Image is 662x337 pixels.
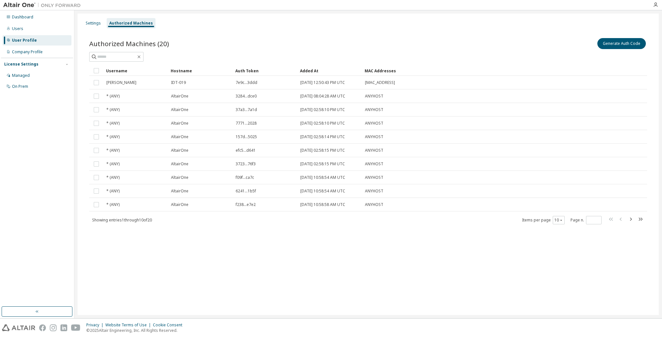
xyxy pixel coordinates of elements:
div: Users [12,26,23,31]
button: Generate Auth Code [597,38,646,49]
span: 7771...2028 [236,121,257,126]
span: ANYHOST [365,161,383,167]
div: Settings [86,21,101,26]
span: 3723...76f3 [236,161,256,167]
span: * (ANY) [106,189,120,194]
div: Added At [300,66,359,76]
div: Authorized Machines [109,21,153,26]
span: AltairOne [171,175,188,180]
span: [MAC_ADDRESS] [365,80,395,85]
div: Website Terms of Use [105,322,153,328]
span: Items per page [522,216,565,224]
button: 10 [554,218,563,223]
span: [DATE] 02:58:15 PM UTC [300,148,345,153]
span: * (ANY) [106,107,120,112]
span: * (ANY) [106,202,120,207]
span: * (ANY) [106,161,120,167]
img: Altair One [3,2,84,8]
img: instagram.svg [50,324,57,331]
span: 6241...1b5f [236,189,256,194]
span: Authorized Machines (20) [89,39,169,48]
span: * (ANY) [106,134,120,139]
span: [DATE] 10:58:58 AM UTC [300,202,345,207]
div: MAC Addresses [365,66,579,76]
span: AltairOne [171,121,188,126]
span: ANYHOST [365,94,383,99]
span: Page n. [571,216,602,224]
span: 7e9c...3ddd [236,80,257,85]
span: AltairOne [171,107,188,112]
img: altair_logo.svg [2,324,35,331]
span: ANYHOST [365,148,383,153]
div: Hostname [171,66,230,76]
span: efc5...d641 [236,148,256,153]
span: ANYHOST [365,189,383,194]
img: youtube.svg [71,324,80,331]
div: License Settings [4,62,38,67]
span: [DATE] 08:04:28 AM UTC [300,94,345,99]
span: AltairOne [171,202,188,207]
span: [DATE] 02:58:10 PM UTC [300,121,345,126]
span: AltairOne [171,94,188,99]
div: Cookie Consent [153,322,186,328]
span: 37a3...7a1d [236,107,257,112]
span: ANYHOST [365,107,383,112]
div: Dashboard [12,15,33,20]
span: f09f...ca7c [236,175,254,180]
span: [DATE] 02:58:10 PM UTC [300,107,345,112]
span: * (ANY) [106,148,120,153]
span: [DATE] 02:58:15 PM UTC [300,161,345,167]
span: * (ANY) [106,121,120,126]
div: On Prem [12,84,28,89]
span: 157d...5025 [236,134,257,139]
div: Privacy [86,322,105,328]
img: facebook.svg [39,324,46,331]
span: ANYHOST [365,175,383,180]
span: f238...e7e2 [236,202,256,207]
div: Username [106,66,165,76]
span: [PERSON_NAME] [106,80,136,85]
span: [DATE] 10:58:54 AM UTC [300,175,345,180]
span: ANYHOST [365,134,383,139]
span: AltairOne [171,148,188,153]
span: * (ANY) [106,94,120,99]
span: AltairOne [171,161,188,167]
span: [DATE] 10:58:54 AM UTC [300,189,345,194]
span: [DATE] 12:50:43 PM UTC [300,80,345,85]
div: Auth Token [235,66,295,76]
span: 3284...dce0 [236,94,257,99]
span: * (ANY) [106,175,120,180]
span: AltairOne [171,134,188,139]
p: © 2025 Altair Engineering, Inc. All Rights Reserved. [86,328,186,333]
span: IDT-019 [171,80,186,85]
span: AltairOne [171,189,188,194]
span: [DATE] 02:58:14 PM UTC [300,134,345,139]
div: Managed [12,73,30,78]
div: Company Profile [12,49,43,55]
span: ANYHOST [365,121,383,126]
img: linkedin.svg [60,324,67,331]
span: Showing entries 1 through 10 of 20 [92,217,152,223]
span: ANYHOST [365,202,383,207]
div: User Profile [12,38,37,43]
